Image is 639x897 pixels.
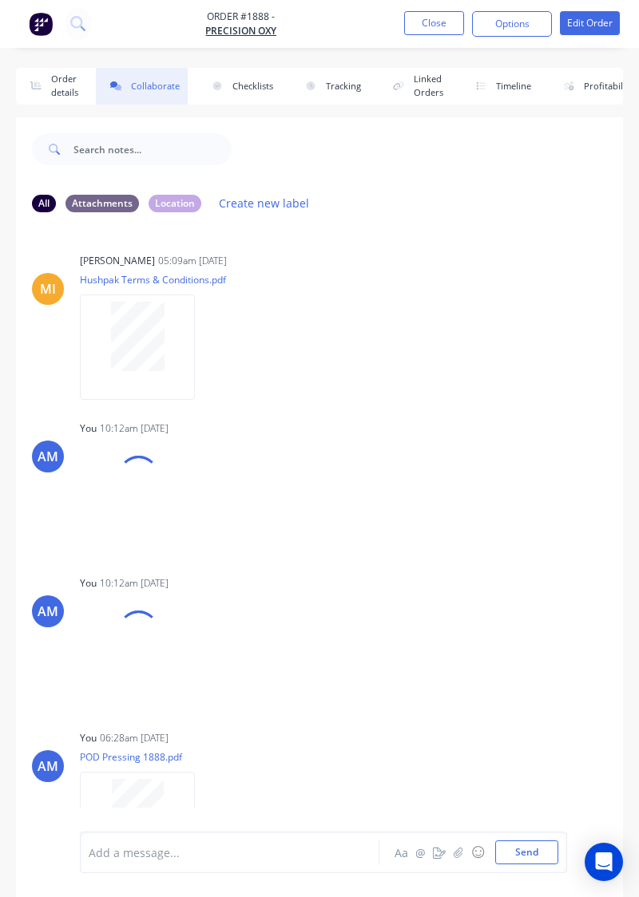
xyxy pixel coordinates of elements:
button: Checklists [197,68,281,105]
div: 10:12am [DATE] [100,576,169,591]
img: Factory [29,12,53,36]
a: Precision Oxy [205,24,276,38]
button: Order details [16,68,86,105]
button: Edit Order [560,11,620,35]
div: MI [40,279,56,298]
p: Hushpak Terms & Conditions.pdf [80,273,226,286]
button: @ [411,843,430,862]
button: Linked Orders [379,68,451,105]
div: All [32,195,56,212]
div: You [80,421,97,436]
div: Location [149,195,201,212]
div: You [80,576,97,591]
button: Timeline [461,68,539,105]
div: 05:09am [DATE] [158,254,227,268]
input: Search notes... [73,133,232,165]
button: ☺ [468,843,487,862]
div: You [80,731,97,745]
button: Create new label [211,192,318,214]
div: AM [38,447,58,466]
p: POD Pressing 1888.pdf [80,750,211,764]
div: 06:28am [DATE] [100,731,169,745]
span: Order #1888 - [205,10,276,24]
div: Attachments [65,195,139,212]
button: Aa [391,843,411,862]
button: Collaborate [96,68,188,105]
button: Tracking [291,68,369,105]
button: Close [404,11,464,35]
button: Send [495,840,558,864]
div: [PERSON_NAME] [80,254,155,268]
button: Options [472,11,552,37]
div: AM [38,602,58,621]
div: 10:12am [DATE] [100,421,169,436]
div: Open Intercom Messenger [585,843,623,881]
div: AM [38,757,58,776]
